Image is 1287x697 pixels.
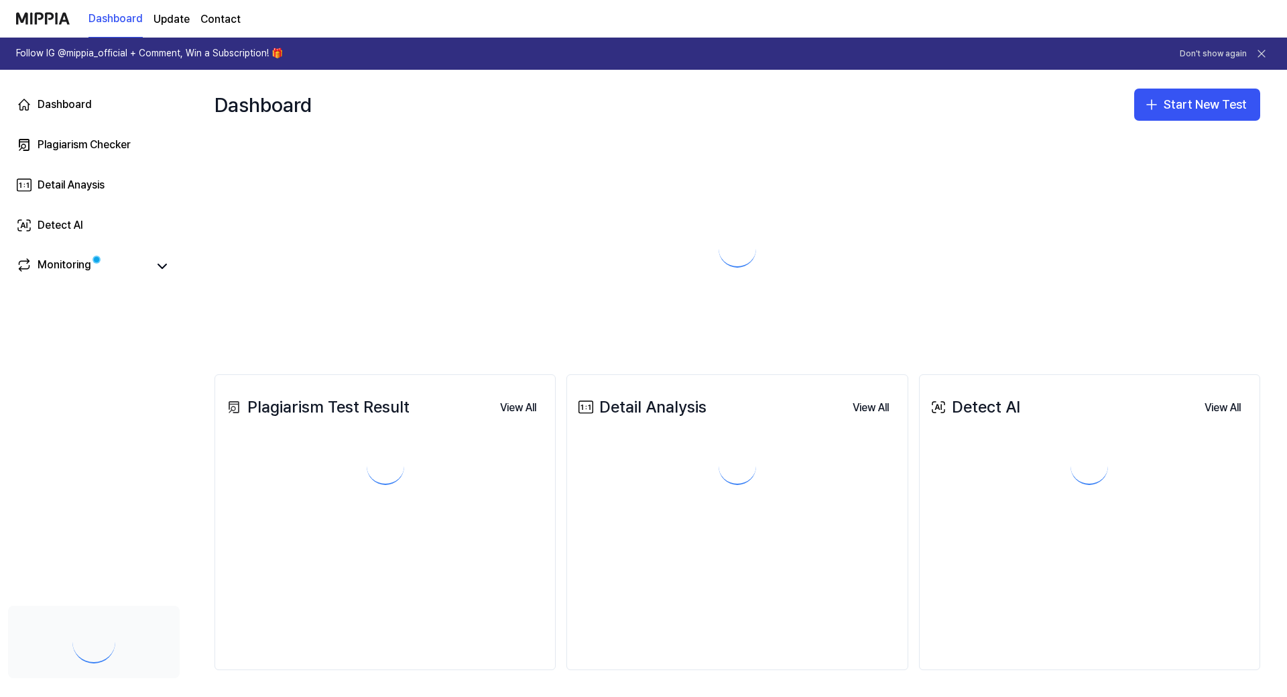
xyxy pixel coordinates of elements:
a: Dashboard [88,1,143,38]
div: Monitoring [38,257,91,276]
a: Dashboard [8,89,180,121]
a: Monitoring [16,257,147,276]
div: Dashboard [214,83,312,126]
button: View All [489,394,547,421]
button: View All [1194,394,1251,421]
a: Contact [200,11,241,28]
a: Detail Anaysis [8,169,180,201]
div: Dashboard [38,97,92,113]
a: Update [154,11,190,28]
div: Plagiarism Test Result [223,394,410,420]
a: Plagiarism Checker [8,129,180,161]
button: Don't show again [1180,48,1247,60]
a: View All [842,393,900,421]
a: Detect AI [8,209,180,242]
a: View All [1194,393,1251,421]
button: View All [842,394,900,421]
div: Detail Analysis [575,394,707,420]
div: Plagiarism Checker [38,137,131,153]
h1: Follow IG @mippia_official + Comment, Win a Subscription! 🎁 [16,47,283,60]
div: Detect AI [38,217,83,233]
div: Detect AI [928,394,1020,420]
div: Detail Anaysis [38,177,105,193]
button: Start New Test [1134,89,1260,121]
a: View All [489,393,547,421]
